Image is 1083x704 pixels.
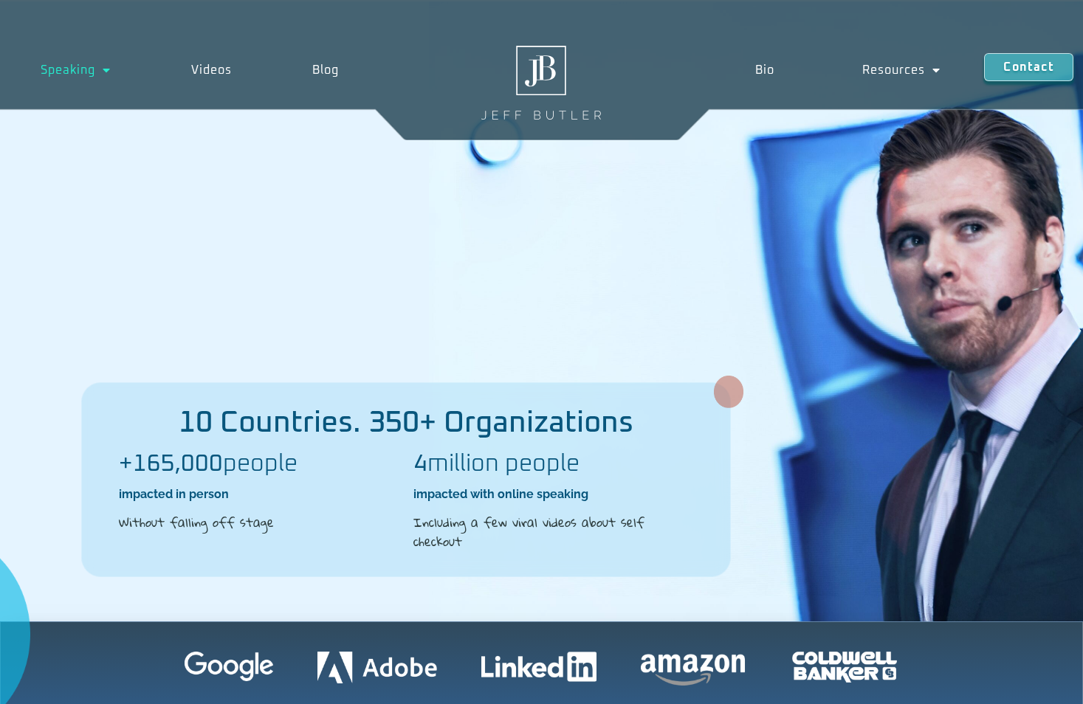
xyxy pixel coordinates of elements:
h2: impacted with online speaking [413,486,693,503]
h2: Without falling off stage [119,513,399,532]
h2: people [119,452,399,476]
a: Blog [272,53,379,87]
a: Videos [151,53,272,87]
h2: impacted in person [119,486,399,503]
b: +165,000 [119,452,223,476]
h2: million people [413,452,693,476]
span: Contact [1003,61,1053,73]
h2: Including a few viral videos about self checkout [413,513,693,551]
a: Bio [711,53,818,87]
a: Resources [818,53,984,87]
nav: Menu [711,53,985,87]
a: Contact [984,53,1073,81]
b: 4 [413,452,427,476]
h2: 10 Countries. 350+ Organizations [82,408,730,438]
